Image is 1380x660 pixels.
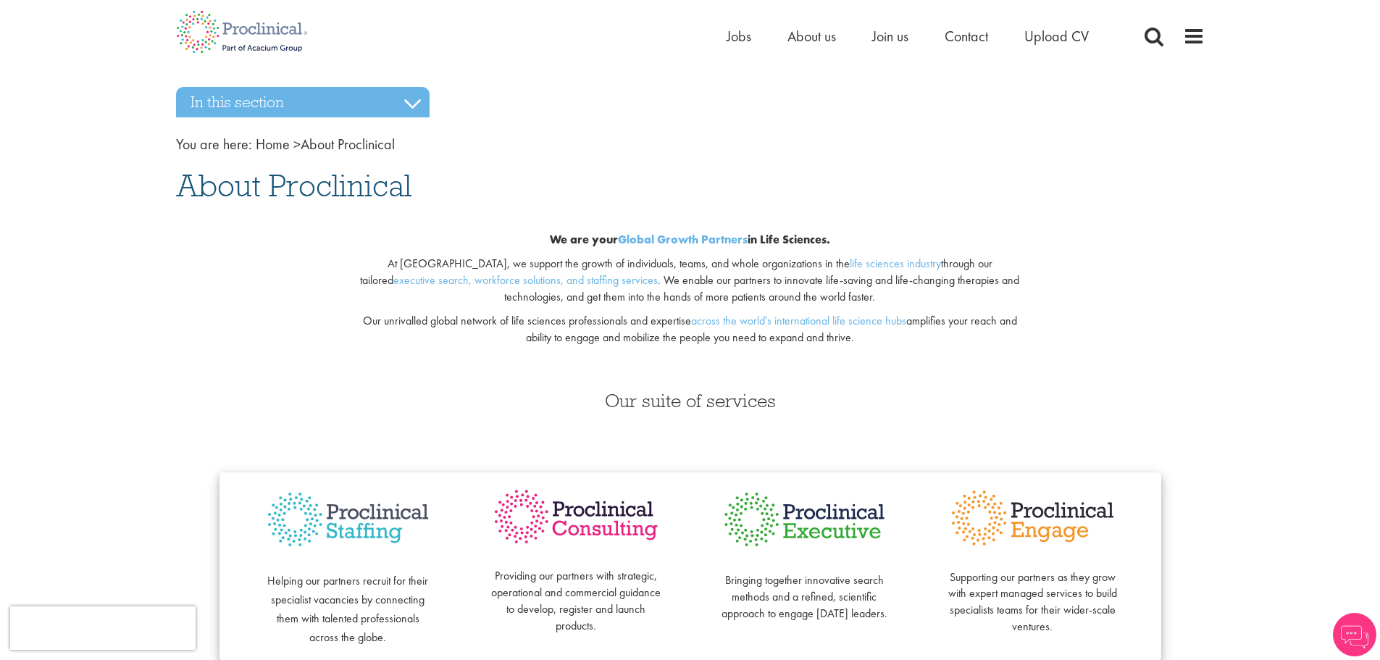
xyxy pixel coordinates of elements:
[176,166,411,205] span: About Proclinical
[491,487,661,547] img: Proclinical Consulting
[1333,613,1376,656] img: Chatbot
[719,556,890,622] p: Bringing together innovative search methods and a refined, scientific approach to engage [DATE] l...
[351,313,1029,346] p: Our unrivalled global network of life sciences professionals and expertise amplifies your reach a...
[787,27,836,46] a: About us
[691,313,906,328] a: across the world's international life science hubs
[256,135,395,154] span: About Proclinical
[10,606,196,650] iframe: reCAPTCHA
[550,232,830,247] b: We are your in Life Sciences.
[263,487,433,553] img: Proclinical Staffing
[393,272,658,288] a: executive search, workforce solutions, and staffing services
[945,27,988,46] a: Contact
[727,27,751,46] a: Jobs
[176,87,430,117] h3: In this section
[948,553,1118,635] p: Supporting our partners as they grow with expert managed services to build specialists teams for ...
[293,135,301,154] span: >
[948,487,1118,549] img: Proclinical Engage
[256,135,290,154] a: breadcrumb link to Home
[267,573,428,645] span: Helping our partners recruit for their specialist vacancies by connecting them with talented prof...
[872,27,908,46] a: Join us
[176,135,252,154] span: You are here:
[850,256,941,271] a: life sciences industry
[719,487,890,552] img: Proclinical Executive
[1024,27,1089,46] a: Upload CV
[351,256,1029,306] p: At [GEOGRAPHIC_DATA], we support the growth of individuals, teams, and whole organizations in the...
[491,552,661,635] p: Providing our partners with strategic, operational and commercial guidance to develop, register a...
[618,232,748,247] a: Global Growth Partners
[176,391,1205,410] h3: Our suite of services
